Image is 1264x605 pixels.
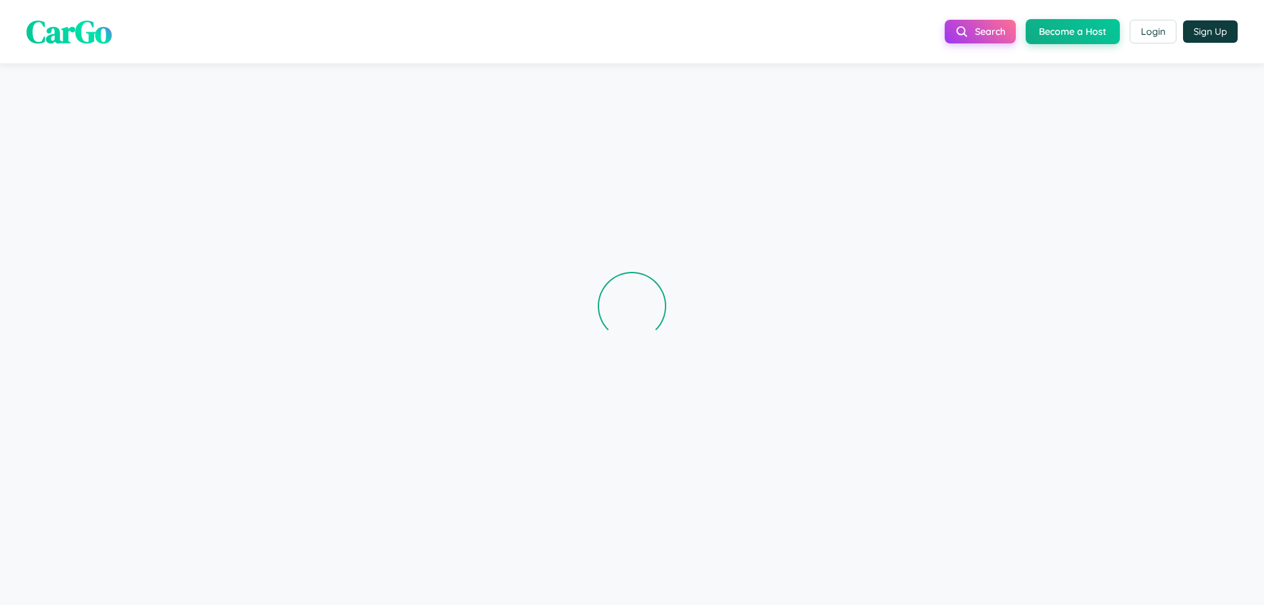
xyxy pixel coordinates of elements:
[945,20,1016,43] button: Search
[1026,19,1120,44] button: Become a Host
[975,26,1005,38] span: Search
[1183,20,1238,43] button: Sign Up
[1130,20,1176,43] button: Login
[26,10,112,53] span: CarGo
